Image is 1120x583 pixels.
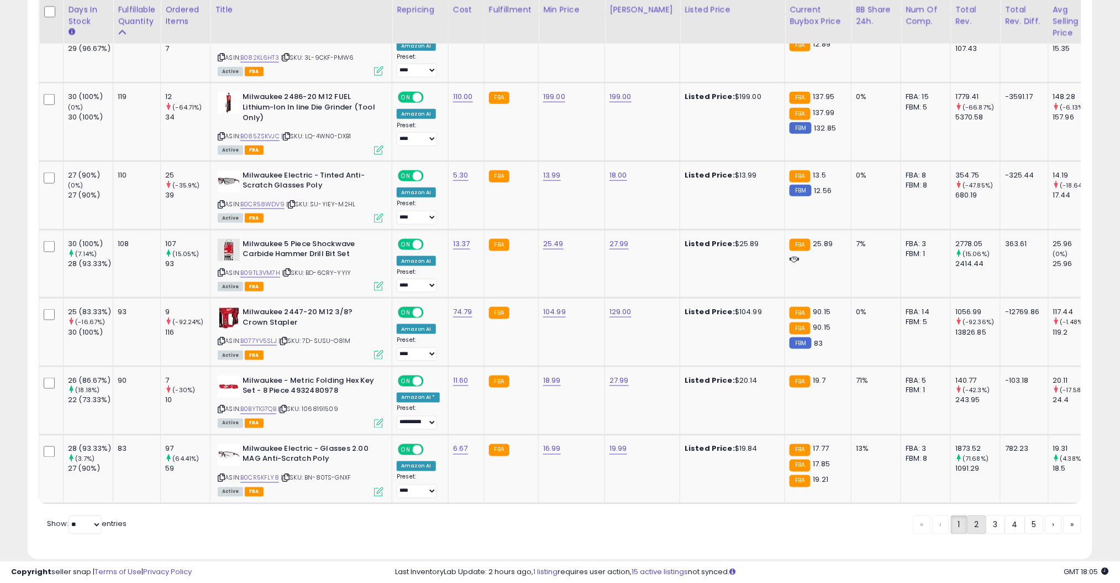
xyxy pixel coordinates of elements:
span: ON [399,93,413,102]
small: (-18.64%) [1060,181,1090,190]
div: 15.35 [1053,44,1098,54]
small: (0%) [68,181,83,190]
a: 199.00 [609,91,632,102]
div: Preset: [397,200,440,225]
a: 2 [967,516,986,534]
div: [PERSON_NAME] [609,4,675,15]
span: All listings currently available for purchase on Amazon [218,487,243,497]
span: 137.99 [813,107,835,118]
span: 90.15 [813,306,831,317]
small: FBA [790,444,810,456]
small: FBM [790,185,811,196]
span: OFF [422,445,440,454]
span: ON [399,308,413,317]
div: 25.96 [1053,239,1098,249]
div: Listed Price [685,4,780,15]
span: | SKU: BN-80TS-GNXF [281,473,351,482]
div: Preset: [397,473,440,498]
div: 25 [165,170,210,180]
small: FBA [790,108,810,120]
small: (-16.67%) [75,317,105,326]
div: ASIN: [218,444,383,496]
div: 108 [118,239,152,249]
div: Total Rev. [955,4,996,27]
div: $19.84 [685,444,776,454]
div: 5370.58 [955,112,1000,122]
div: 26 (86.67%) [68,376,113,386]
small: FBM [790,122,811,134]
div: Amazon AI [397,256,435,266]
span: FBA [245,214,264,223]
div: 0% [856,92,892,102]
div: 7 [165,44,210,54]
div: 107.43 [955,44,1000,54]
span: 13.5 [813,170,827,180]
span: 12.56 [814,185,832,196]
div: 83 [118,444,152,454]
img: 31HKFuJi+eL._SL40_.jpg [218,376,240,398]
div: 29 (96.67%) [68,44,113,54]
div: 13% [856,444,892,454]
span: FBA [245,419,264,428]
div: 71% [856,376,892,386]
small: (-35.9%) [172,181,199,190]
div: 0% [856,170,892,180]
small: (15.05%) [172,249,199,258]
div: Days In Stock [68,4,108,27]
span: 19.21 [813,475,829,485]
div: 24.4 [1053,395,1098,405]
div: 116 [165,327,210,337]
div: 93 [118,307,152,317]
div: Ordered Items [165,4,206,27]
span: 90.15 [813,322,831,332]
span: 19.7 [813,375,826,386]
span: 25.89 [813,238,833,249]
div: Total Rev. Diff. [1005,4,1043,27]
a: 13.37 [453,238,470,249]
div: 10 [165,395,210,405]
div: 117.44 [1053,307,1098,317]
small: FBA [489,444,509,456]
div: FBM: 8 [906,180,942,190]
span: ON [399,445,413,454]
span: 137.95 [813,91,835,102]
span: › [1053,519,1055,530]
div: FBA: 5 [906,376,942,386]
div: ASIN: [218,239,383,290]
b: Listed Price: [685,375,735,386]
small: (64.41%) [172,455,199,464]
div: 1056.99 [955,307,1000,317]
div: Amazon AI [397,461,435,471]
div: 1779.41 [955,92,1000,102]
img: 31puT+oJIfL._SL40_.jpg [218,444,240,466]
small: FBA [790,92,810,104]
a: B082KL6HT3 [240,53,279,63]
a: 18.00 [609,170,627,181]
div: 18.5 [1053,464,1098,474]
div: 680.19 [955,190,1000,200]
small: (-1.48%) [1060,317,1086,326]
div: 30 (100%) [68,239,113,249]
a: 110.00 [453,91,473,102]
small: FBA [489,307,509,319]
small: (-66.87%) [963,103,994,112]
div: 9 [165,307,210,317]
div: $20.14 [685,376,776,386]
a: 25.49 [543,238,564,249]
small: (15.06%) [963,249,990,258]
small: (-92.36%) [963,317,994,326]
small: FBA [790,460,810,472]
div: -3591.17 [1005,92,1039,102]
span: » [1071,519,1074,530]
div: Preset: [397,405,440,430]
b: Milwaukee Electric - Glasses 2.00 MAG Anti-Scratch Poly [243,444,377,467]
div: 93 [165,259,210,269]
div: Fulfillable Quantity [118,4,156,27]
div: 12 [165,92,210,102]
img: 41Y5O5bdFWL._SL40_.jpg [218,307,240,329]
div: 1091.29 [955,464,1000,474]
a: 19.99 [609,444,627,455]
div: $104.99 [685,307,776,317]
span: 83 [814,338,823,348]
small: FBA [790,322,810,335]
